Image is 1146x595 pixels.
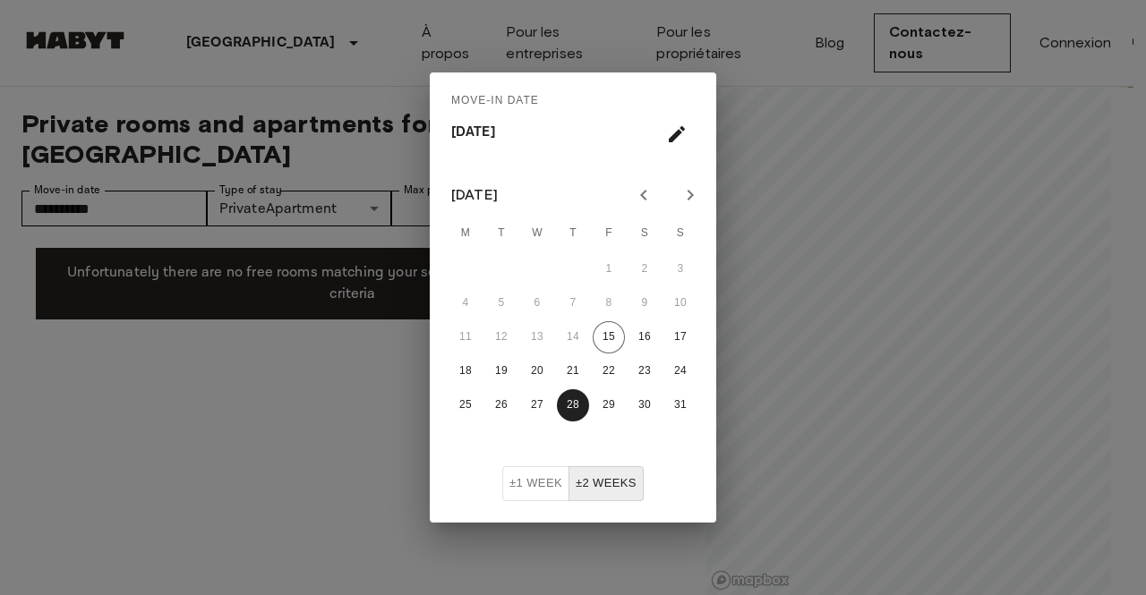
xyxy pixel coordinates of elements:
button: 15 [593,321,625,353]
span: Wednesday [521,216,553,251]
span: Sunday [664,216,697,251]
button: 20 [521,355,553,387]
span: Saturday [629,216,661,251]
button: ±2 weeks [569,466,644,501]
button: 21 [557,355,589,387]
span: Friday [593,216,625,251]
button: 29 [593,389,625,421]
button: 28 [557,389,589,421]
button: Next month [675,180,706,210]
button: 27 [521,389,553,421]
button: 30 [629,389,661,421]
button: 16 [629,321,661,353]
span: Tuesday [485,216,517,251]
button: 17 [664,321,697,353]
button: 26 [485,389,517,421]
div: Move In Flexibility [502,466,644,501]
div: [DATE] [451,184,498,206]
span: Monday [449,216,482,251]
span: Thursday [557,216,589,251]
button: 18 [449,355,482,387]
span: Move-in date [451,87,539,115]
button: 23 [629,355,661,387]
button: 31 [664,389,697,421]
button: 24 [664,355,697,387]
button: 22 [593,355,625,387]
h4: [DATE] [451,115,495,149]
button: Previous month [629,180,659,210]
button: 25 [449,389,482,421]
button: 19 [485,355,517,387]
button: ±1 week [502,466,569,501]
button: calendar view is open, go to text input view [659,116,695,152]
